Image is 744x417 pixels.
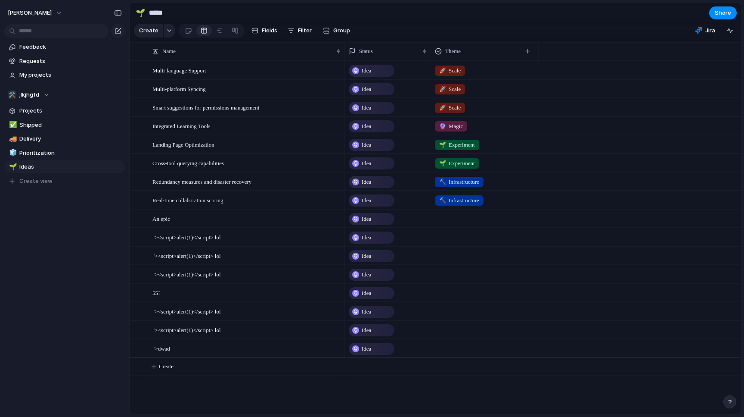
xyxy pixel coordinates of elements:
span: 55? [152,288,161,298]
a: Projects [4,104,125,117]
span: Idea [362,66,371,75]
span: Redundancy measures and disaster recovery [152,176,251,186]
span: Status [359,47,373,56]
span: Magic [439,122,463,131]
span: ;lkjhgfd [19,91,39,99]
div: 🌱 [9,162,15,172]
span: 🌱 [439,160,446,166]
span: Idea [362,270,371,279]
button: 🚚 [8,135,16,143]
button: Jira [691,24,719,37]
span: Fields [262,26,277,35]
span: Experiment [439,141,475,149]
a: 🚚Delivery [4,132,125,145]
span: Share [715,9,731,17]
span: My projects [19,71,122,79]
span: Name [162,47,176,56]
span: "><script>alert(1)</script> lol [152,269,221,279]
button: Fields [248,24,281,38]
span: Idea [362,289,371,298]
span: Multi-platform Syncing [152,84,206,94]
button: [PERSON_NAME] [4,6,67,20]
button: ✅ [8,121,16,129]
span: Idea [362,326,371,335]
button: 🛠️;lkjhgfd [4,88,125,101]
button: 🧊 [8,149,16,157]
button: Create [134,24,163,38]
span: Projects [19,107,122,115]
span: Scale [439,85,461,94]
span: "><script>alert(1)</script> lol [152,325,221,335]
span: Experiment [439,159,475,168]
a: My projects [4,69,125,82]
span: 🔨 [439,197,446,204]
span: Real-time collaboration scoring [152,195,223,205]
span: Prioritization [19,149,122,157]
span: Create [139,26,158,35]
span: "><script>alert(1)</script> lol [152,232,221,242]
a: Requests [4,55,125,68]
a: Feedback [4,41,125,53]
span: Theme [445,47,461,56]
a: 🧊Prioritization [4,147,125,160]
button: Group [319,24,354,38]
div: 🚚 [9,134,15,144]
span: Idea [362,122,371,131]
button: 🌱 [133,6,147,20]
div: ✅ [9,120,15,130]
span: 🔨 [439,179,446,185]
span: 🚀 [439,67,446,74]
span: Idea [362,141,371,149]
div: 🛠️ [8,91,16,99]
span: Infrastructure [439,178,479,186]
span: "><script>alert(1)</script> lol [152,251,221,260]
span: Integrated Learning Tools [152,121,211,131]
button: Create view [4,175,125,188]
span: ">dwad [152,343,170,353]
span: "><script>alert(1)</script> lol [152,306,221,316]
span: Idea [362,307,371,316]
span: Idea [362,159,371,168]
span: Idea [362,345,371,353]
span: Idea [362,85,371,94]
a: ✅Shipped [4,119,125,132]
span: Group [333,26,350,35]
span: Multi-language Support [152,65,206,75]
span: Idea [362,233,371,242]
button: Share [709,6,737,19]
span: Idea [362,178,371,186]
span: Create view [19,177,53,185]
span: Infrastructure [439,196,479,205]
span: Idea [362,215,371,223]
span: Shipped [19,121,122,129]
span: Scale [439,103,461,112]
span: 🌱 [439,141,446,148]
div: 🌱 [136,7,145,19]
span: 🔮 [439,123,446,129]
span: Idea [362,196,371,205]
span: Idea [362,252,371,260]
span: Landing Page Optimization [152,139,214,149]
span: [PERSON_NAME] [8,9,52,17]
span: Create [159,362,174,371]
span: Requests [19,57,122,66]
button: Filter [284,24,315,38]
div: 🧊 [9,148,15,158]
span: Filter [298,26,312,35]
span: Idea [362,103,371,112]
span: 🚀 [439,86,446,92]
span: An epic [152,213,170,223]
span: Jira [705,26,715,35]
span: Feedback [19,43,122,51]
span: Smart suggestions for permissions management [152,102,259,112]
a: 🌱Ideas [4,160,125,173]
span: 🚀 [439,104,446,111]
span: Delivery [19,135,122,143]
button: 🌱 [8,163,16,171]
span: Ideas [19,163,122,171]
span: Cross-tool querying capabilities [152,158,224,168]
